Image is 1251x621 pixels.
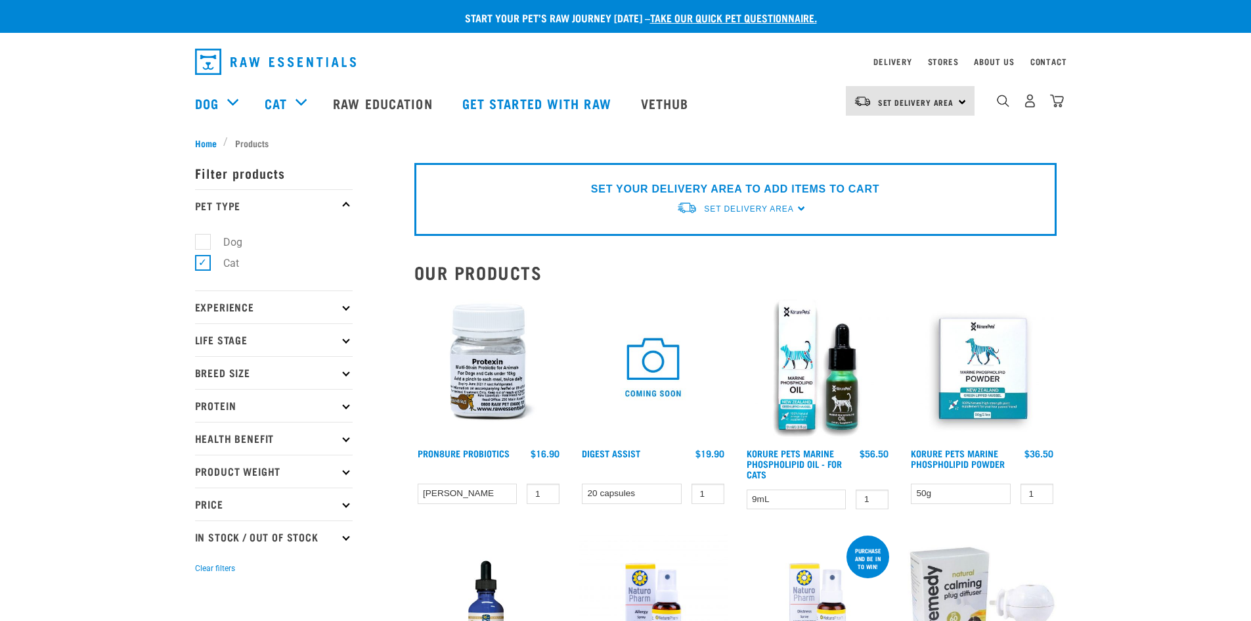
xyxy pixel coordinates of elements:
[202,234,248,250] label: Dog
[582,451,640,455] a: Digest Assist
[628,77,705,129] a: Vethub
[531,448,560,459] div: $16.90
[928,59,959,64] a: Stores
[195,422,353,455] p: Health Benefit
[414,262,1057,283] h2: Our Products
[591,181,879,197] p: SET YOUR DELIVERY AREA TO ADD ITEMS TO CART
[414,293,563,442] img: Plastic Bottle Of Protexin For Dogs And Cats
[195,563,235,574] button: Clear filters
[911,451,1005,466] a: Korure Pets Marine Phospholipid Powder
[418,451,510,455] a: ProN8ure Probiotics
[974,59,1014,64] a: About Us
[195,136,224,150] a: Home
[650,14,817,20] a: take our quick pet questionnaire.
[997,95,1009,107] img: home-icon-1@2x.png
[1030,59,1067,64] a: Contact
[195,389,353,422] p: Protein
[579,293,728,442] img: COMING SOON
[195,136,1057,150] nav: breadcrumbs
[1024,448,1053,459] div: $36.50
[195,488,353,520] p: Price
[854,95,871,107] img: van-moving.png
[860,448,889,459] div: $56.50
[527,484,560,504] input: 1
[449,77,628,129] a: Get started with Raw
[195,156,353,189] p: Filter products
[878,100,954,104] span: Set Delivery Area
[202,255,244,271] label: Cat
[743,293,892,442] img: Cat MP Oilsmaller 1024x1024
[676,201,697,215] img: van-moving.png
[873,59,911,64] a: Delivery
[704,204,793,214] span: Set Delivery Area
[1023,94,1037,108] img: user.png
[185,43,1067,80] nav: dropdown navigation
[1021,484,1053,504] input: 1
[747,451,842,476] a: Korure Pets Marine Phospholipid Oil - for Cats
[195,290,353,323] p: Experience
[265,93,287,113] a: Cat
[195,49,356,75] img: Raw Essentials Logo
[195,520,353,553] p: In Stock / Out Of Stock
[195,323,353,356] p: Life Stage
[195,136,217,150] span: Home
[1050,94,1064,108] img: home-icon@2x.png
[908,293,1057,442] img: POWDER01 65ae0065 919d 4332 9357 5d1113de9ef1 1024x1024
[320,77,449,129] a: Raw Education
[695,448,724,459] div: $19.90
[195,356,353,389] p: Breed Size
[856,490,889,510] input: 1
[691,484,724,504] input: 1
[846,541,889,576] div: Purchase and be in to win!
[195,189,353,222] p: Pet Type
[195,455,353,488] p: Product Weight
[195,93,219,113] a: Dog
